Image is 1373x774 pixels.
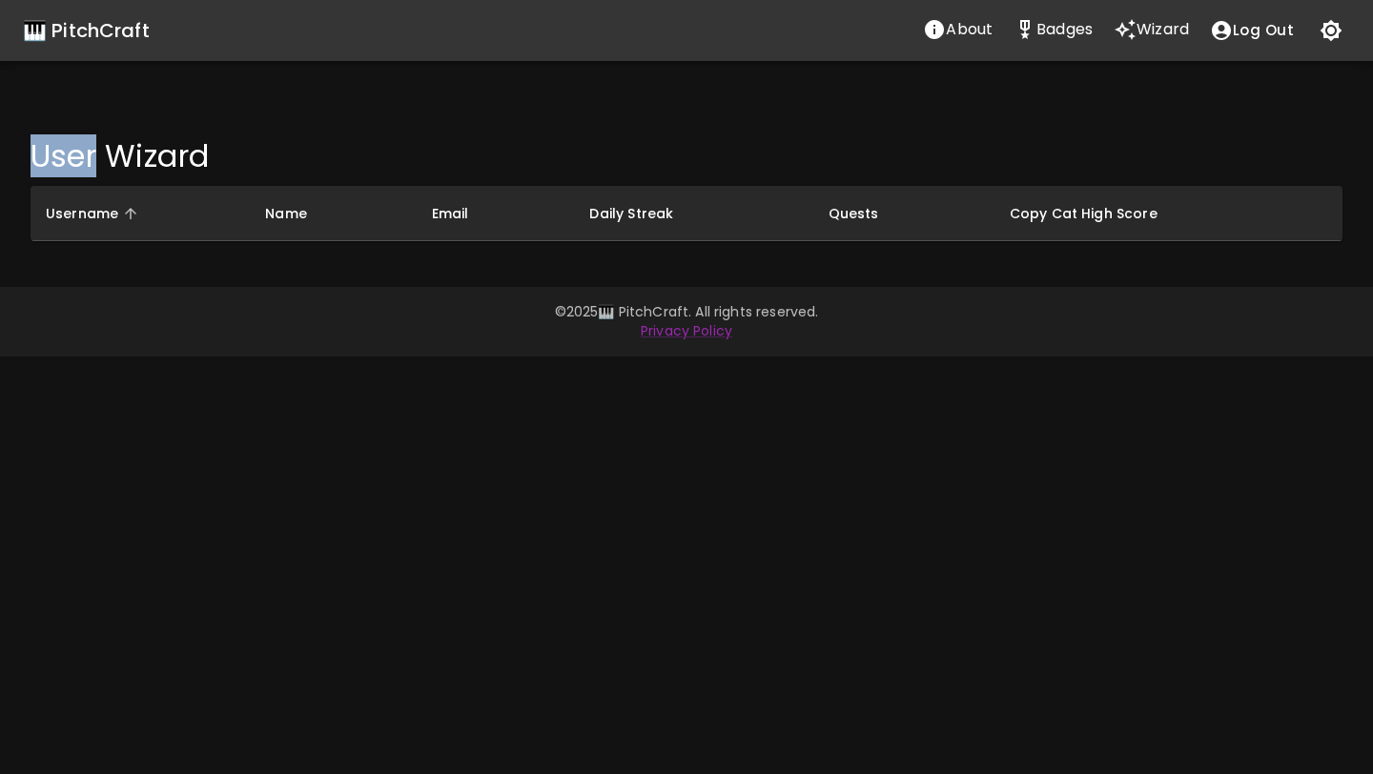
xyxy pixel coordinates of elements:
[1010,202,1182,225] span: Copy Cat High Score
[589,202,698,225] span: Daily Streak
[31,137,1342,175] h4: User Wizard
[946,18,993,41] p: About
[1003,10,1103,49] button: Stats
[1036,18,1093,41] p: Badges
[1137,18,1189,41] p: Wizard
[137,302,1236,321] p: © 2025 🎹 PitchCraft. All rights reserved.
[265,202,332,225] span: Name
[829,202,904,225] span: Quests
[1199,10,1304,51] button: account of current user
[1103,10,1199,51] a: Wizard
[641,321,732,340] a: Privacy Policy
[432,202,494,225] span: Email
[1103,10,1199,49] button: Wizard
[912,10,1003,51] a: About
[912,10,1003,49] button: About
[23,15,150,46] a: 🎹 PitchCraft
[1003,10,1103,51] a: Stats
[46,202,143,225] span: Username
